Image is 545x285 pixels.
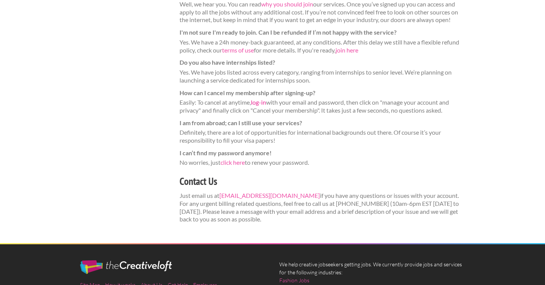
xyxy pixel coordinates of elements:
[180,192,465,223] p: Just email us at if you have any questions or issues with your account. For any urgent billing re...
[180,159,465,167] dd: No worries, just to renew your password.
[180,129,465,145] dd: Definitely, there are a lot of opportunities for international backgrounds out there. Of course i...
[80,260,172,274] img: The Creative Loft
[221,159,245,166] a: click here
[222,46,254,54] a: terms of use
[180,119,465,127] dt: I am from abroad; can I still use your services?
[180,29,465,37] dt: I'm not sure I'm ready to join. Can I be refunded if I’m not happy with the service?
[180,0,465,24] dd: Well, we hear you. You can read our services. Once you’ve signed up you can access and apply to a...
[180,99,465,115] dd: Easily: To cancel at anytime, with your email and password, then click on "manage your account an...
[180,149,465,157] dt: I can’t find my password anymore!
[219,192,320,199] a: [EMAIL_ADDRESS][DOMAIN_NAME]
[279,276,309,284] a: Fashion Jobs
[180,38,465,54] dd: Yes. We have a 24h money-back guaranteed, at any conditions. After this delay we still have a fle...
[336,46,358,54] a: join here
[180,89,465,97] dt: How can I cancel my membership after signing-up?
[180,59,465,67] dt: Do you also have internships listed?
[180,68,465,84] dd: Yes. We have jobs listed across every category, ranging from internships to senior level. We’re p...
[180,174,465,189] h3: Contact Us
[251,99,266,106] a: log-in
[261,0,313,8] a: why you should join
